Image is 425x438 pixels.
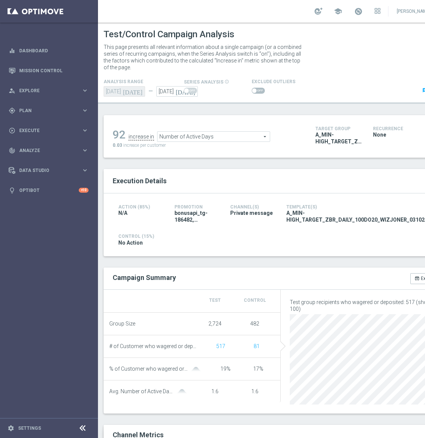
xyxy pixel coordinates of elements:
span: increase per customer [123,143,166,148]
i: equalizer [9,47,15,54]
span: Analyze [19,148,81,153]
i: play_circle_outline [9,127,15,134]
a: Optibot [19,180,79,200]
a: Dashboard [19,41,89,61]
a: Settings [18,426,41,430]
div: — [145,88,156,94]
span: A_MIN-HIGH_TARGET_ZBR_DAILY_100DO20_WIZJONER_031025 [315,131,362,145]
button: Mission Control [8,68,89,74]
h4: Recurrence [373,126,420,131]
img: gaussianGrey.svg [174,389,190,394]
i: settings [8,425,14,432]
div: Execute [9,127,81,134]
span: Private message [230,210,273,216]
span: Avg. Number of Active Days [109,388,174,395]
span: % of Customer who wagered or deposited [109,366,188,372]
div: Explore [9,87,81,94]
span: Control [244,298,266,303]
h2: Campaign Summary [113,274,176,281]
h4: Channel(s) [230,204,275,210]
h1: Test/Control Campaign Analysis [104,29,234,40]
span: N/A [118,210,127,216]
i: lightbulb [9,187,15,194]
i: info_outline [225,79,229,84]
span: Execute [19,128,81,133]
span: # of Customer who wagered or deposited [109,343,197,350]
i: [DATE] [123,86,145,94]
i: keyboard_arrow_right [81,127,89,134]
div: +10 [79,188,89,193]
i: [DATE] [176,86,198,94]
span: Test [209,298,221,303]
i: open_in_browser [414,276,420,281]
i: keyboard_arrow_right [81,167,89,174]
div: Analyze [9,147,81,154]
div: Plan [9,107,81,114]
div: Dashboard [9,41,89,61]
span: Group Size [109,321,135,327]
div: 92 [113,128,125,141]
i: person_search [9,87,15,94]
p: This page presents all relevant information about a single campaign (or a combined series of recu... [104,44,306,71]
span: 1.6 [211,388,219,394]
div: Mission Control [9,61,89,81]
i: track_changes [9,147,15,154]
button: equalizer Dashboard [8,48,89,54]
span: No Action [118,239,143,246]
div: Optibot [9,180,89,200]
span: Explore [19,88,81,93]
span: 482 [250,321,259,327]
h4: analysis range [104,79,184,84]
h4: Target Group [315,126,362,131]
i: keyboard_arrow_right [81,87,89,94]
span: Show unique customers [216,343,225,349]
span: Data Studio [19,168,81,173]
h4: Exclude Outliers [252,79,295,84]
span: series analysis [184,79,223,85]
span: 2,724 [208,321,222,327]
button: play_circle_outline Execute keyboard_arrow_right [8,128,89,134]
span: 17% [253,366,263,372]
span: Show unique customers [254,343,260,349]
span: Execution Details [113,177,167,185]
button: Data Studio keyboard_arrow_right [8,167,89,173]
span: bonusapi_tg-186482, bonusapi_tg-186483, bonusapi_tg-186484, bonusapi_tg-186485 [174,210,219,223]
h4: Action (85%) [118,204,163,210]
button: track_changes Analyze keyboard_arrow_right [8,148,89,154]
img: gaussianGrey.svg [188,367,203,372]
button: lightbulb Optibot +10 [8,187,89,193]
span: None [373,131,386,138]
a: Mission Control [19,61,89,81]
span: 19% [220,366,231,372]
i: keyboard_arrow_right [81,147,89,154]
button: person_search Explore keyboard_arrow_right [8,88,89,94]
div: Data Studio [9,167,81,174]
span: school [334,7,342,15]
i: gps_fixed [9,107,15,114]
span: 0.03 [113,143,122,148]
i: keyboard_arrow_right [81,107,89,114]
span: 1.6 [251,388,258,394]
input: Select Date [156,86,198,97]
div: increase in [128,134,154,140]
button: gps_fixed Plan keyboard_arrow_right [8,108,89,114]
span: Plan [19,108,81,113]
h4: Promotion [174,204,219,210]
